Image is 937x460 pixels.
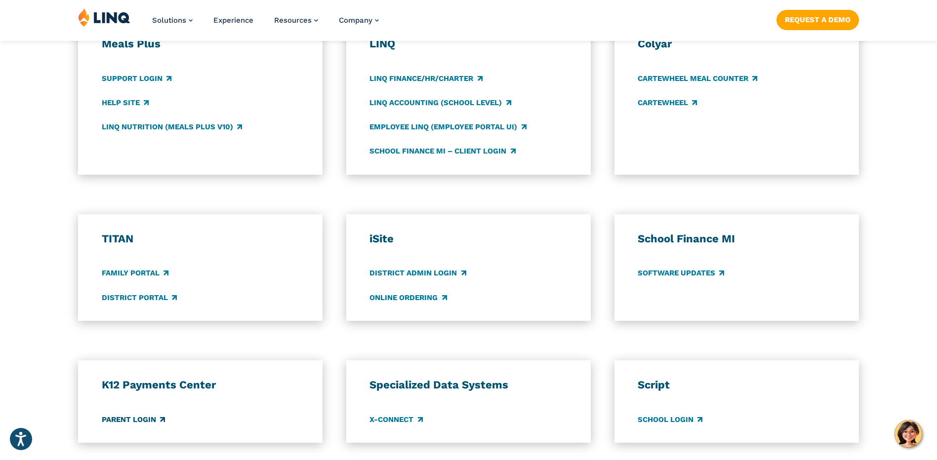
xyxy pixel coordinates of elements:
h3: Colyar [638,37,835,51]
a: School Finance MI – Client Login [369,146,515,156]
a: School Login [638,414,702,425]
a: Help Site [102,97,149,108]
a: Parent Login [102,414,165,425]
h3: K12 Payments Center [102,378,299,392]
span: Solutions [152,16,186,25]
h3: Specialized Data Systems [369,378,567,392]
a: Request a Demo [776,10,859,30]
a: District Portal [102,292,177,303]
a: Online Ordering [369,292,447,303]
h3: School Finance MI [638,232,835,246]
a: X-Connect [369,414,422,425]
span: Company [339,16,372,25]
a: CARTEWHEEL [638,97,697,108]
a: Support Login [102,73,171,84]
span: Resources [274,16,312,25]
a: Software Updates [638,268,724,279]
a: Employee LINQ (Employee Portal UI) [369,121,526,132]
a: Experience [213,16,253,25]
img: LINQ | K‑12 Software [78,8,130,27]
h3: iSite [369,232,567,246]
nav: Button Navigation [776,8,859,30]
a: LINQ Finance/HR/Charter [369,73,482,84]
a: LINQ Nutrition (Meals Plus v10) [102,121,242,132]
h3: LINQ [369,37,567,51]
h3: TITAN [102,232,299,246]
a: LINQ Accounting (school level) [369,97,511,108]
nav: Primary Navigation [152,8,379,40]
h3: Meals Plus [102,37,299,51]
button: Hello, have a question? Let’s chat. [895,420,922,448]
h3: Script [638,378,835,392]
a: CARTEWHEEL Meal Counter [638,73,757,84]
a: District Admin Login [369,268,466,279]
a: Family Portal [102,268,168,279]
a: Solutions [152,16,193,25]
a: Resources [274,16,318,25]
a: Company [339,16,379,25]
